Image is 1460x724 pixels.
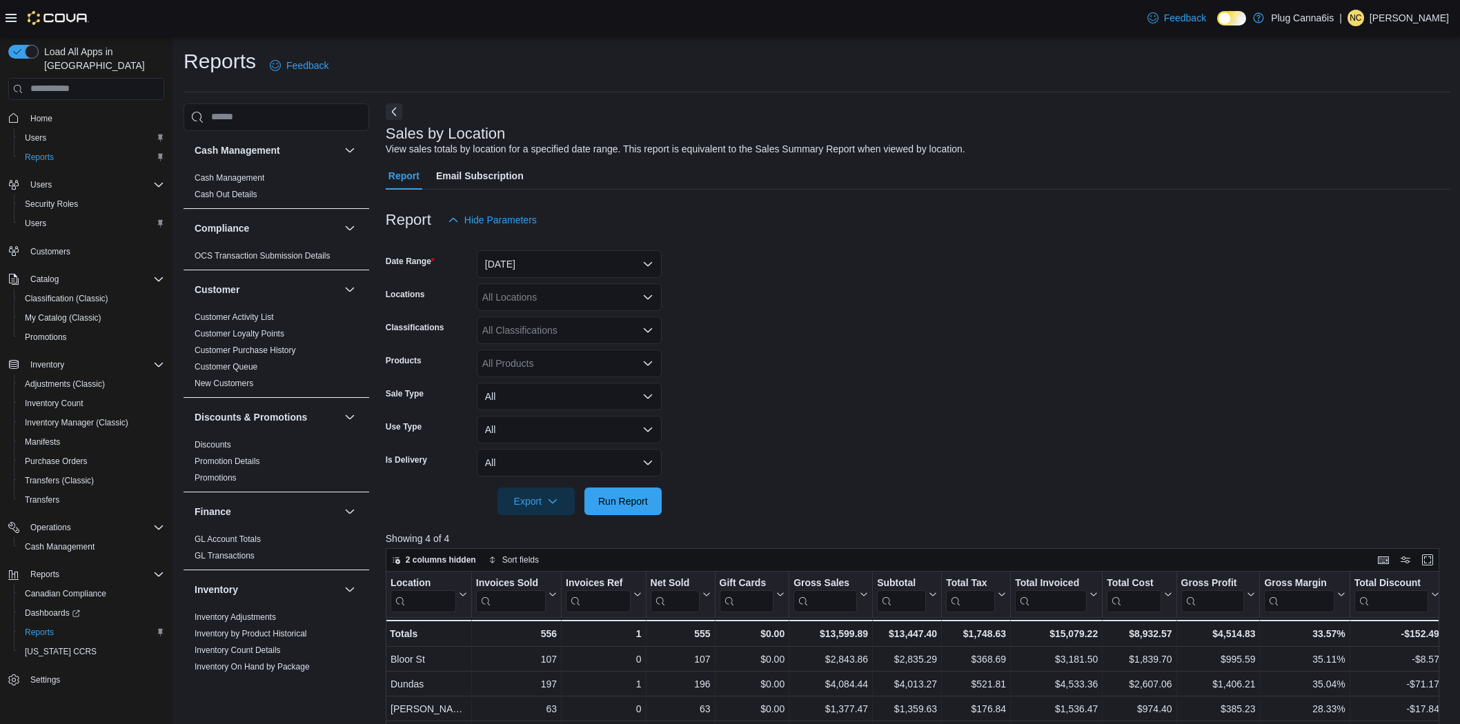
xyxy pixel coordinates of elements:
[877,651,937,667] div: $2,835.29
[566,625,641,642] div: 1
[195,143,280,157] h3: Cash Management
[464,213,537,227] span: Hide Parameters
[19,290,114,307] a: Classification (Classic)
[195,379,253,388] a: New Customers
[1354,576,1428,612] div: Total Discount
[30,674,60,685] span: Settings
[19,539,100,555] a: Cash Management
[19,492,65,508] a: Transfers
[184,436,369,492] div: Discounts & Promotions
[195,612,276,622] a: Inventory Adjustments
[25,271,64,288] button: Catalog
[195,456,260,466] a: Promotion Details
[793,576,857,612] div: Gross Sales
[386,355,422,366] label: Products
[14,194,170,214] button: Security Roles
[14,374,170,394] button: Adjustments (Classic)
[3,175,170,194] button: Users
[650,676,710,692] div: 196
[406,554,476,565] span: 2 columns hidden
[877,676,937,692] div: $4,013.27
[25,332,67,343] span: Promotions
[1015,651,1098,667] div: $3,181.50
[25,312,101,323] span: My Catalog (Classic)
[30,522,71,533] span: Operations
[1107,651,1172,667] div: $1,839.70
[1397,552,1414,568] button: Display options
[793,625,868,642] div: $13,599.89
[25,494,59,505] span: Transfers
[793,651,868,667] div: $2,843.86
[19,376,110,392] a: Adjustments (Classic)
[25,293,108,304] span: Classification (Classic)
[195,628,307,639] span: Inventory by Product Historical
[598,494,648,508] span: Run Report
[19,472,164,489] span: Transfers (Classic)
[14,128,170,148] button: Users
[19,395,89,412] a: Inventory Count
[25,627,54,638] span: Reports
[19,434,164,450] span: Manifests
[386,532,1450,545] p: Showing 4 of 4
[566,701,641,717] div: 0
[19,310,107,326] a: My Catalog (Classic)
[30,274,59,285] span: Catalog
[195,143,339,157] button: Cash Management
[650,576,710,612] button: Net Sold
[566,576,630,590] div: Invoices Ref
[19,290,164,307] span: Classification (Classic)
[386,142,965,157] div: View sales totals by location for a specified date range. This report is equivalent to the Sales ...
[195,505,231,519] h3: Finance
[14,603,170,623] a: Dashboards
[19,130,164,146] span: Users
[877,701,937,717] div: $1,359.63
[25,519,164,536] span: Operations
[483,552,544,568] button: Sort fields
[25,110,164,127] span: Home
[195,221,339,235] button: Compliance
[386,322,444,333] label: Classifications
[19,585,112,602] a: Canadian Compliance
[1264,651,1345,667] div: 35.11%
[1107,576,1161,612] div: Total Cost
[25,271,164,288] span: Catalog
[25,177,57,193] button: Users
[25,152,54,163] span: Reports
[477,383,662,410] button: All
[19,215,52,232] a: Users
[436,162,524,190] span: Email Subscription
[184,48,256,75] h1: Reports
[1181,651,1255,667] div: $995.59
[1339,10,1342,26] p: |
[386,125,506,142] h3: Sales by Location
[1354,676,1439,692] div: -$71.17
[1181,576,1255,612] button: Gross Profit
[19,329,164,345] span: Promotions
[14,490,170,510] button: Transfers
[19,605,86,621] a: Dashboards
[30,179,52,190] span: Users
[14,471,170,490] button: Transfers (Classic)
[719,651,785,667] div: $0.00
[719,576,773,590] div: Gift Cards
[195,345,296,355] a: Customer Purchase History
[25,475,94,486] span: Transfers (Classic)
[195,362,257,372] a: Customer Queue
[1348,10,1364,26] div: Nicholas Chiao
[30,246,70,257] span: Customers
[566,576,641,612] button: Invoices Ref
[25,566,164,583] span: Reports
[650,701,710,717] div: 63
[3,518,170,537] button: Operations
[342,581,358,598] button: Inventory
[25,672,66,688] a: Settings
[195,361,257,372] span: Customer Queue
[25,607,80,619] span: Dashboards
[391,576,456,590] div: Location
[30,569,59,580] span: Reports
[195,505,339,519] button: Finance
[946,576,995,612] div: Total Tax
[342,281,358,298] button: Customer
[476,576,546,612] div: Invoices Sold
[19,149,164,165] span: Reports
